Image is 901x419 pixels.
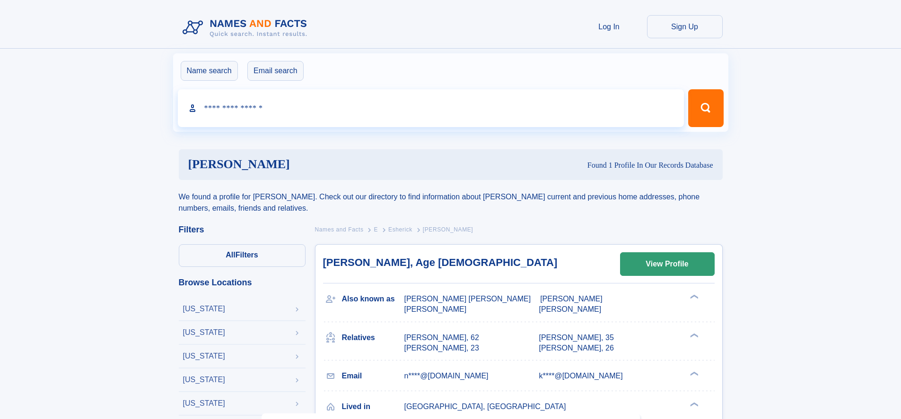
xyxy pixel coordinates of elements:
[374,226,378,233] span: E
[315,223,364,235] a: Names and Facts
[388,226,412,233] span: Esherick
[181,61,238,81] label: Name search
[404,333,479,343] a: [PERSON_NAME], 62
[404,295,531,303] span: [PERSON_NAME] [PERSON_NAME]
[179,180,723,214] div: We found a profile for [PERSON_NAME]. Check out our directory to find information about [PERSON_N...
[404,305,467,313] span: [PERSON_NAME]
[688,370,699,376] div: ❯
[183,352,225,360] div: [US_STATE]
[688,89,723,127] button: Search Button
[621,253,714,275] a: View Profile
[646,253,688,275] div: View Profile
[188,159,439,171] h1: [PERSON_NAME]
[388,223,412,235] a: Esherick
[183,400,225,407] div: [US_STATE]
[342,368,404,384] h3: Email
[539,333,614,343] a: [PERSON_NAME], 35
[404,402,566,410] span: [GEOGRAPHIC_DATA], [GEOGRAPHIC_DATA]
[342,330,404,346] h3: Relatives
[438,160,713,171] div: Found 1 Profile In Our Records Database
[688,294,699,300] div: ❯
[688,401,699,407] div: ❯
[179,278,306,287] div: Browse Locations
[183,376,225,384] div: [US_STATE]
[423,226,473,233] span: [PERSON_NAME]
[374,223,378,235] a: E
[226,251,235,259] span: All
[404,343,479,353] a: [PERSON_NAME], 23
[647,15,723,38] a: Sign Up
[688,332,699,338] div: ❯
[342,399,404,415] h3: Lived in
[183,329,225,336] div: [US_STATE]
[179,15,315,41] img: Logo Names and Facts
[179,244,306,267] label: Filters
[540,295,603,303] span: [PERSON_NAME]
[323,257,558,268] a: [PERSON_NAME], Age [DEMOGRAPHIC_DATA]
[539,343,614,353] a: [PERSON_NAME], 26
[539,305,602,313] span: [PERSON_NAME]
[571,15,647,38] a: Log In
[247,61,303,81] label: Email search
[179,225,306,234] div: Filters
[342,291,404,307] h3: Also known as
[178,89,684,127] input: search input
[183,305,225,313] div: [US_STATE]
